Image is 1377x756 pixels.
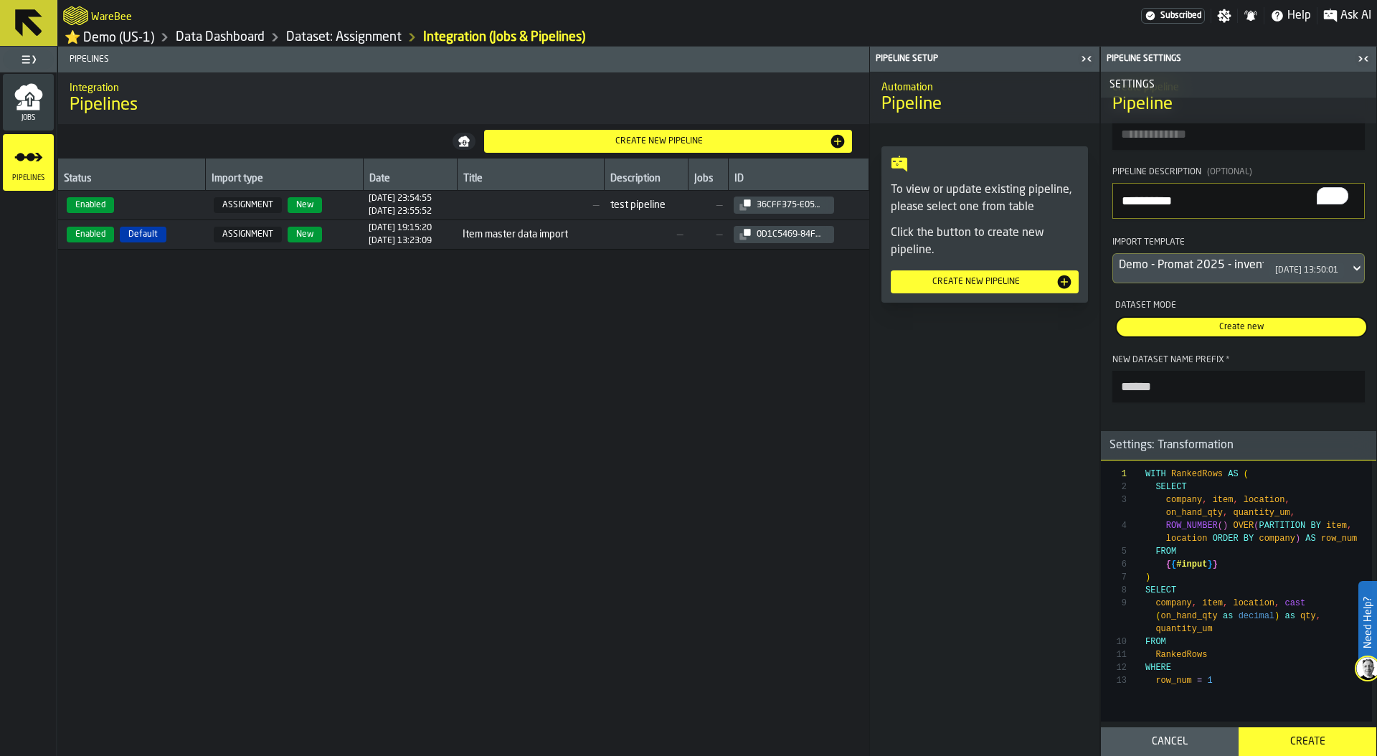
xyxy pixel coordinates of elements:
span: , [1290,508,1295,518]
a: link-to-/wh/i/103622fe-4b04-4da1-b95f-2619b9c959cc/data/assignments/ [286,29,402,45]
div: 9 [1101,597,1127,610]
span: ) [1145,572,1150,582]
span: quantity_um [1233,508,1290,518]
span: location [1233,598,1274,608]
span: ASSIGNMENT [214,197,282,213]
div: 7 [1101,571,1127,584]
header: Pipeline Setup [870,47,1099,72]
span: Enabled [67,227,114,242]
span: ORDER [1213,534,1239,544]
div: 36cff375-e05b-4d3d-95ce-7ac0907f27b0 [751,200,828,210]
div: Date [369,173,451,187]
label: button-toggle-Help [1264,7,1317,24]
div: 8 [1101,584,1127,597]
div: New Dataset Name Prefix [1112,355,1365,365]
span: ) [1295,534,1300,544]
span: New [288,197,322,213]
span: , [1202,495,1207,505]
div: title-Pipeline [870,72,1099,123]
span: decimal [1239,611,1274,621]
div: title-Pipeline [1101,72,1376,123]
span: = [1197,676,1202,686]
a: link-to-/wh/i/103622fe-4b04-4da1-b95f-2619b9c959cc [65,29,154,46]
div: Pipeline Setup [873,54,1076,64]
span: Settings [1104,79,1373,90]
span: Pipeline [881,93,942,116]
span: Pipelines [70,94,138,117]
div: Created at [369,223,432,233]
h2: Sub Title [70,80,858,94]
label: button-toggle-Settings [1211,9,1237,23]
span: on_hand_qty [1161,611,1218,621]
span: row_num [1321,534,1357,544]
span: BY [1244,534,1254,544]
input: button-toolbar-New Dataset Name Prefix [1112,371,1365,402]
span: , [1274,598,1279,608]
div: Menu Subscription [1141,8,1205,24]
div: Create new pipeline [896,277,1056,287]
span: ROW_NUMBER [1166,521,1218,531]
span: FROM [1155,547,1176,557]
h2: Sub Title [881,79,1088,93]
div: Dataset Mode [1112,301,1365,311]
span: Pipeline Description [1112,168,1201,176]
span: AS [1228,469,1238,479]
span: ) [1223,521,1228,531]
label: button-toolbar-New Dataset Name Prefix [1112,355,1365,402]
div: title-Pipelines [58,72,869,124]
div: Updated at [369,207,432,217]
li: menu Pipelines [3,134,54,192]
label: button-toggle-Ask AI [1317,7,1377,24]
span: qty [1300,611,1316,621]
header: Pipeline Settings [1101,47,1376,72]
span: , [1316,611,1321,621]
span: ASSIGNMENT [214,227,282,242]
span: , [1223,508,1228,518]
span: — [694,229,722,240]
span: 1 [1207,676,1212,686]
span: test pipeline [610,199,683,211]
div: Created at [369,194,432,204]
span: as [1284,611,1295,621]
span: ( [1254,521,1259,531]
span: SELECT [1145,585,1176,595]
p: Click the button to create new pipeline. [891,225,1079,259]
span: location [1166,534,1208,544]
div: ID [734,173,863,187]
span: { [1171,559,1176,570]
span: Enabled [67,197,114,213]
div: 5 [1101,545,1127,558]
span: , [1284,495,1290,505]
p: To view or update existing pipeline, please select one from table [891,181,1079,216]
a: link-to-/wh/i/103622fe-4b04-4da1-b95f-2619b9c959cc/settings/billing [1141,8,1205,24]
div: Import TemplateDropdownMenuValue-17352817-9c14-4a07-8742-13c8619d999d[DATE] 13:50:01 [1112,236,1365,283]
span: Create new [1120,321,1363,334]
span: } [1207,559,1212,570]
span: , [1233,495,1238,505]
span: quantity_um [1155,624,1212,634]
div: Create new pipeline [490,136,830,146]
a: logo-header [63,3,88,29]
span: ( [1218,521,1223,531]
span: cast [1284,598,1305,608]
span: New [288,227,322,242]
div: Updated at [369,236,432,246]
h2: Sub Title [91,9,132,23]
span: item [1202,598,1223,608]
span: , [1347,521,1352,531]
span: — [694,199,722,211]
span: FROM [1145,637,1166,647]
div: Import type [212,173,357,187]
div: [DATE] 13:50:01 [1269,263,1344,278]
button: button-Create new pipeline [484,130,853,153]
span: ( [1155,611,1160,621]
span: company [1166,495,1202,505]
span: Ask AI [1340,7,1371,24]
label: Need Help? [1360,582,1376,663]
span: WITH [1145,469,1166,479]
div: Import Template [1112,236,1365,253]
li: menu Jobs [3,74,54,131]
label: button-switch-multi-Create new [1115,316,1368,338]
span: , [1223,598,1228,608]
span: ) [1274,611,1279,621]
